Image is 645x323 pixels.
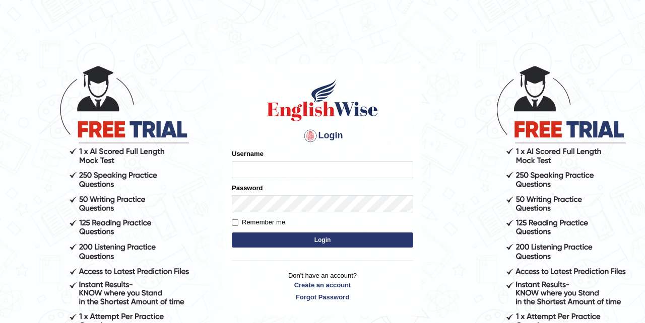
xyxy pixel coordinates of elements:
[232,128,413,144] h4: Login
[232,219,238,226] input: Remember me
[232,149,264,158] label: Username
[232,183,263,193] label: Password
[232,217,285,227] label: Remember me
[265,77,380,123] img: Logo of English Wise sign in for intelligent practice with AI
[232,280,413,290] a: Create an account
[232,271,413,302] p: Don't have an account?
[232,232,413,248] button: Login
[232,292,413,302] a: Forgot Password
